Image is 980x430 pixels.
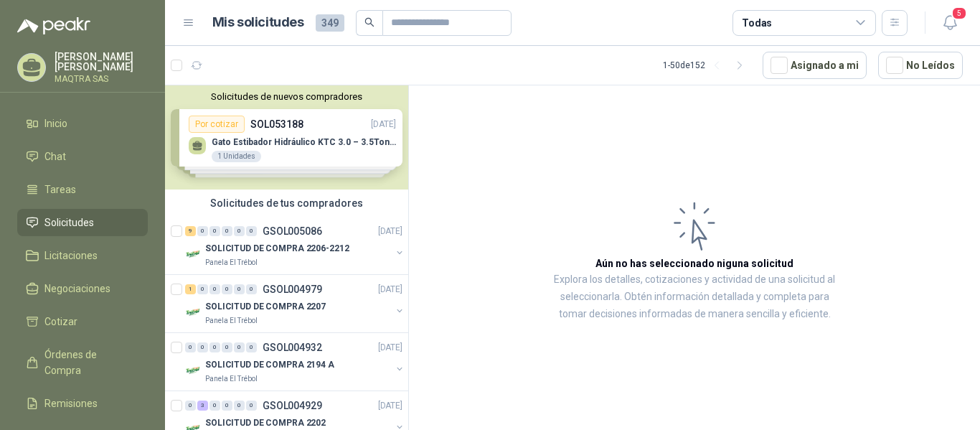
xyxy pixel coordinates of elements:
button: Solicitudes de nuevos compradores [171,91,402,102]
img: Logo peakr [17,17,90,34]
a: Inicio [17,110,148,137]
a: Chat [17,143,148,170]
div: 0 [185,342,196,352]
span: 5 [951,6,967,20]
p: [DATE] [378,341,402,355]
div: 0 [234,284,245,294]
span: Solicitudes [44,215,94,230]
div: 0 [234,401,245,411]
a: Cotizar [17,308,148,335]
div: 0 [197,284,208,294]
div: 1 [185,284,196,294]
a: Licitaciones [17,242,148,269]
p: SOLICITUD DE COMPRA 2206-2212 [205,242,349,256]
p: Panela El Trébol [205,373,258,385]
div: 1 - 50 de 152 [663,54,751,77]
a: 9 0 0 0 0 0 GSOL005086[DATE] Company LogoSOLICITUD DE COMPRA 2206-2212Panela El Trébol [185,223,405,268]
div: Solicitudes de nuevos compradoresPor cotizarSOL053188[DATE] Gato Estibador Hidráulico KTC 3.0 – 3... [165,85,408,190]
div: 0 [246,284,257,294]
span: Chat [44,149,66,164]
div: 0 [197,226,208,236]
div: 0 [209,401,220,411]
img: Company Logo [185,304,202,321]
p: Explora los detalles, cotizaciones y actividad de una solicitud al seleccionarla. Obtén informaci... [552,271,837,323]
div: 0 [209,342,220,352]
img: Company Logo [185,362,202,379]
a: Solicitudes [17,209,148,236]
span: Órdenes de Compra [44,347,134,378]
span: search [364,17,374,27]
span: Licitaciones [44,248,98,263]
button: 5 [937,10,963,36]
span: Negociaciones [44,281,110,296]
span: Remisiones [44,396,98,411]
p: [DATE] [378,399,402,413]
div: 0 [234,342,245,352]
p: Panela El Trébol [205,315,258,327]
h3: Aún no has seleccionado niguna solicitud [595,256,793,271]
p: GSOL004929 [263,401,322,411]
button: Asignado a mi [763,52,867,79]
a: Negociaciones [17,275,148,302]
button: No Leídos [878,52,963,79]
a: 1 0 0 0 0 0 GSOL004979[DATE] Company LogoSOLICITUD DE COMPRA 2207Panela El Trébol [185,281,405,327]
span: Cotizar [44,314,77,329]
div: 0 [246,342,257,352]
p: Panela El Trébol [205,257,258,268]
p: SOLICITUD DE COMPRA 2207 [205,300,326,314]
p: SOLICITUD DE COMPRA 2202 [205,416,326,430]
p: MAQTRA SAS [55,75,148,83]
div: 3 [197,401,208,411]
span: Tareas [44,182,76,197]
div: Todas [742,15,772,31]
h1: Mis solicitudes [212,12,304,33]
div: 0 [222,284,232,294]
p: GSOL004979 [263,284,322,294]
div: Solicitudes de tus compradores [165,190,408,217]
p: GSOL004932 [263,342,322,352]
a: Tareas [17,176,148,203]
a: Órdenes de Compra [17,341,148,384]
a: 0 0 0 0 0 0 GSOL004932[DATE] Company LogoSOLICITUD DE COMPRA 2194 APanela El Trébol [185,339,405,385]
a: Remisiones [17,390,148,417]
div: 0 [209,284,220,294]
p: [PERSON_NAME] [PERSON_NAME] [55,52,148,72]
div: 0 [197,342,208,352]
p: [DATE] [378,225,402,238]
p: GSOL005086 [263,226,322,236]
div: 0 [222,401,232,411]
p: [DATE] [378,283,402,296]
p: SOLICITUD DE COMPRA 2194 A [205,358,334,372]
img: Company Logo [185,246,202,263]
div: 0 [209,226,220,236]
span: Inicio [44,116,67,131]
div: 0 [222,226,232,236]
div: 0 [222,342,232,352]
span: 349 [316,14,344,32]
div: 0 [246,226,257,236]
div: 0 [246,401,257,411]
div: 9 [185,226,196,236]
div: 0 [185,401,196,411]
div: 0 [234,226,245,236]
